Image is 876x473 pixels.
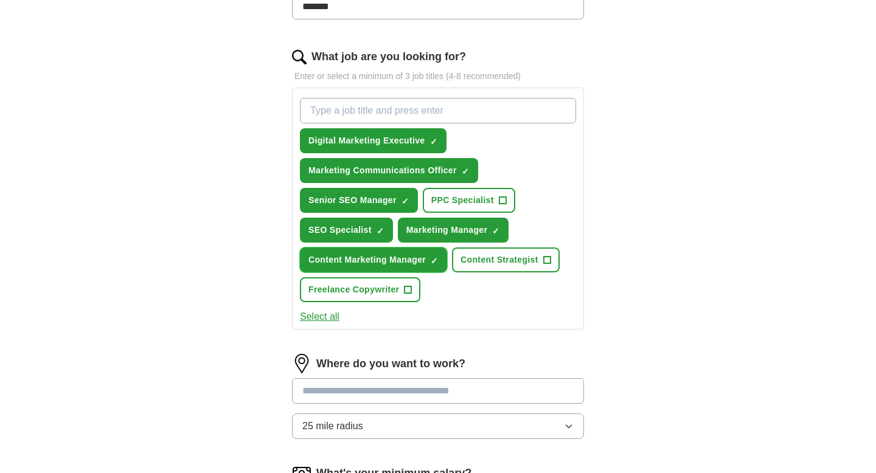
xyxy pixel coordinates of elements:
[300,277,420,302] button: Freelance Copywriter
[292,50,307,64] img: search.png
[311,49,466,65] label: What job are you looking for?
[308,134,425,147] span: Digital Marketing Executive
[492,226,499,236] span: ✓
[401,196,409,206] span: ✓
[316,356,465,372] label: Where do you want to work?
[308,194,397,207] span: Senior SEO Manager
[431,256,438,266] span: ✓
[300,128,447,153] button: Digital Marketing Executive✓
[430,137,437,147] span: ✓
[308,164,457,177] span: Marketing Communications Officer
[292,354,311,373] img: location.png
[308,254,426,266] span: Content Marketing Manager
[300,158,478,183] button: Marketing Communications Officer✓
[308,283,399,296] span: Freelance Copywriter
[423,188,515,213] button: PPC Specialist
[300,218,393,243] button: SEO Specialist✓
[300,247,447,272] button: Content Marketing Manager✓
[462,167,469,176] span: ✓
[461,254,538,266] span: Content Strategist
[302,419,363,433] span: 25 mile radius
[398,218,509,243] button: Marketing Manager✓
[292,413,584,439] button: 25 mile radius
[431,194,494,207] span: PPC Specialist
[300,309,339,324] button: Select all
[308,224,372,236] span: SEO Specialist
[300,98,576,123] input: Type a job title and press enter
[377,226,384,236] span: ✓
[406,224,488,236] span: Marketing Manager
[292,70,584,83] p: Enter or select a minimum of 3 job titles (4-8 recommended)
[452,247,560,272] button: Content Strategist
[300,188,418,213] button: Senior SEO Manager✓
